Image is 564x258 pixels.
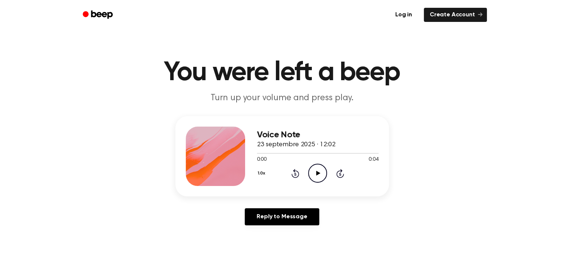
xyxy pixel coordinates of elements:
button: 1.0x [257,167,268,180]
a: Create Account [424,8,487,22]
a: Log in [388,6,419,23]
h3: Voice Note [257,130,379,140]
h1: You were left a beep [92,59,472,86]
a: Reply to Message [245,208,319,225]
span: 23 septembre 2025 · 12:02 [257,141,336,148]
a: Beep [77,8,119,22]
p: Turn up your volume and press play. [140,92,425,104]
span: 0:00 [257,156,267,164]
span: 0:04 [369,156,378,164]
